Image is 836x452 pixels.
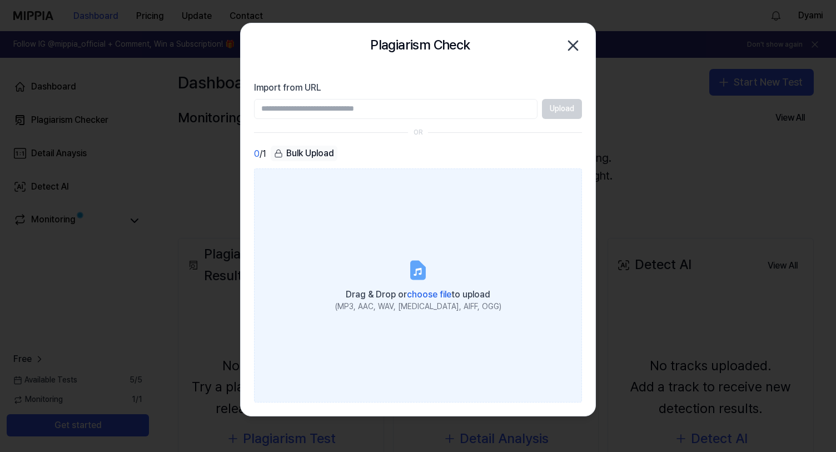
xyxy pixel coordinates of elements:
[271,146,337,162] button: Bulk Upload
[370,34,470,56] h2: Plagiarism Check
[254,146,266,162] div: / 1
[254,81,582,95] label: Import from URL
[414,128,423,137] div: OR
[271,146,337,161] div: Bulk Upload
[254,147,260,161] span: 0
[346,289,490,300] span: Drag & Drop or to upload
[335,301,501,312] div: (MP3, AAC, WAV, [MEDICAL_DATA], AIFF, OGG)
[407,289,451,300] span: choose file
